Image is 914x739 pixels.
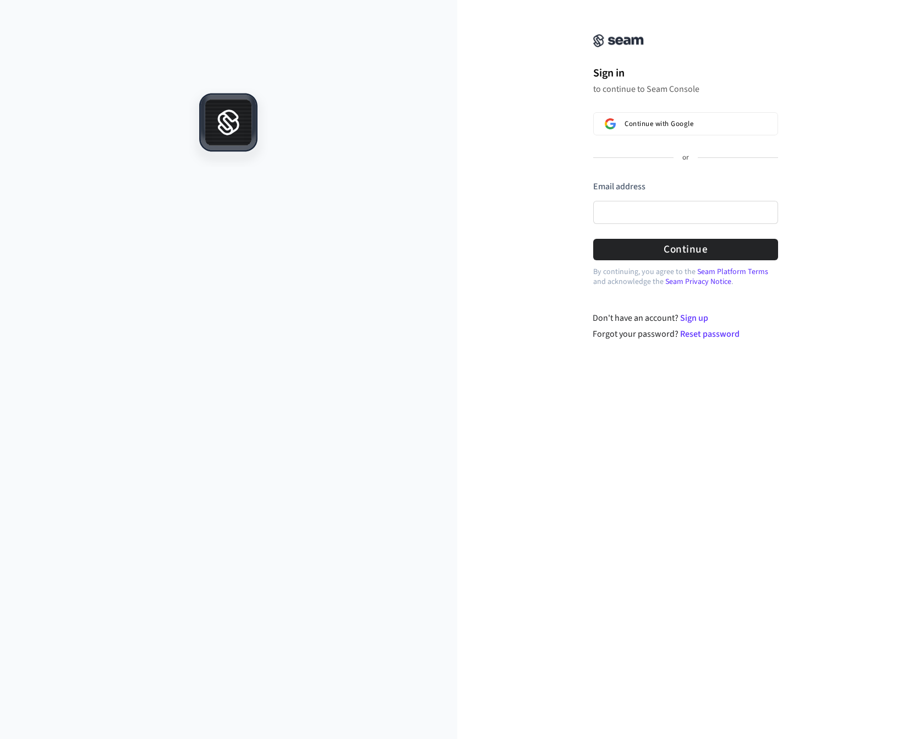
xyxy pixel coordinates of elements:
div: Don't have an account? [593,311,778,325]
div: Forgot your password? [593,327,778,341]
a: Sign up [680,312,708,324]
img: Seam Console [593,34,644,47]
label: Email address [593,180,645,193]
button: Continue [593,239,778,260]
a: Seam Platform Terms [697,266,768,277]
img: Sign in with Google [605,118,616,129]
h1: Sign in [593,65,778,81]
p: or [682,153,689,163]
a: Seam Privacy Notice [665,276,731,287]
span: Continue with Google [625,119,693,128]
p: to continue to Seam Console [593,84,778,95]
p: By continuing, you agree to the and acknowledge the . [593,267,778,287]
a: Reset password [680,328,740,340]
button: Sign in with GoogleContinue with Google [593,112,778,135]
